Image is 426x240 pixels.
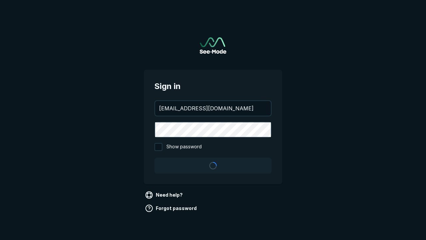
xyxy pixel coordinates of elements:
a: Need help? [144,190,185,200]
img: See-Mode Logo [200,37,226,54]
a: Go to sign in [200,37,226,54]
span: Sign in [154,80,272,92]
a: Forgot password [144,203,199,214]
span: Show password [166,143,202,151]
input: your@email.com [155,101,271,116]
